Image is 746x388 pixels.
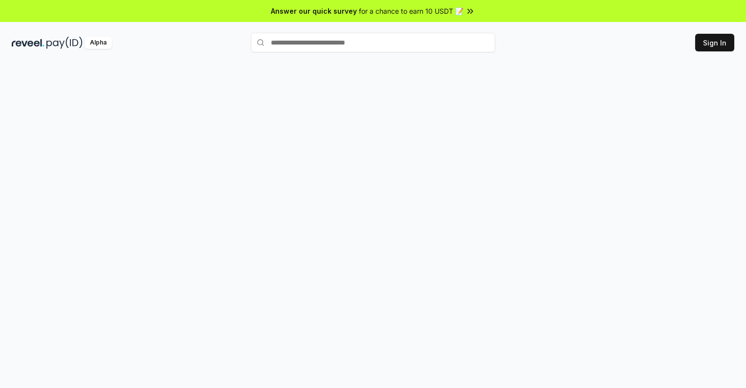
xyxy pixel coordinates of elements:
[359,6,463,16] span: for a chance to earn 10 USDT 📝
[12,37,44,49] img: reveel_dark
[695,34,734,51] button: Sign In
[85,37,112,49] div: Alpha
[271,6,357,16] span: Answer our quick survey
[46,37,83,49] img: pay_id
